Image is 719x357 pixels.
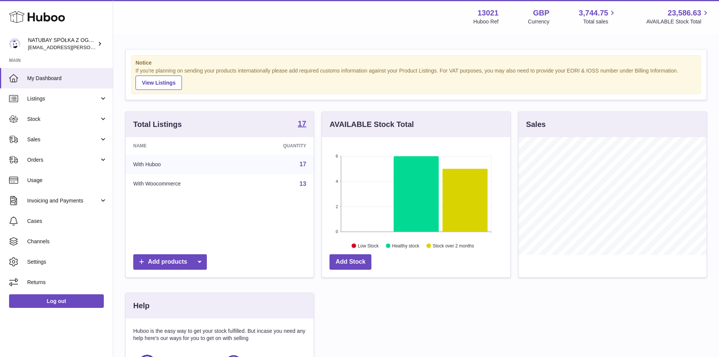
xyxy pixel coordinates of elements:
[27,279,107,286] span: Returns
[126,174,242,194] td: With Woocommerce
[358,243,379,248] text: Low Stock
[298,120,306,129] a: 17
[300,161,306,167] a: 17
[27,258,107,266] span: Settings
[126,137,242,155] th: Name
[579,8,608,18] span: 3,744.75
[473,18,499,25] div: Huboo Ref
[242,137,314,155] th: Quantity
[27,136,99,143] span: Sales
[533,8,549,18] strong: GBP
[133,119,182,130] h3: Total Listings
[135,67,697,90] div: If you're planning on sending your products internationally please add required customs informati...
[27,156,99,164] span: Orders
[133,254,207,270] a: Add products
[27,177,107,184] span: Usage
[392,243,420,248] text: Healthy stock
[133,301,149,311] h3: Help
[336,229,338,234] text: 0
[336,204,338,209] text: 2
[583,18,617,25] span: Total sales
[336,179,338,184] text: 4
[27,197,99,204] span: Invoicing and Payments
[27,218,107,225] span: Cases
[579,8,617,25] a: 3,744.75 Total sales
[126,155,242,174] td: With Huboo
[27,95,99,102] span: Listings
[528,18,550,25] div: Currency
[298,120,306,127] strong: 17
[526,119,546,130] h3: Sales
[646,8,710,25] a: 23,586.63 AVAILABLE Stock Total
[329,119,414,130] h3: AVAILABLE Stock Total
[28,37,96,51] div: NATUBAY SPÓŁKA Z OGRANICZONĄ ODPOWIEDZIALNOŚCIĄ
[133,328,306,342] p: Huboo is the easy way to get your stock fulfilled. But incase you need any help here's our ways f...
[433,243,474,248] text: Stock over 2 months
[668,8,701,18] span: 23,586.63
[477,8,499,18] strong: 13021
[300,181,306,187] a: 13
[27,238,107,245] span: Channels
[329,254,371,270] a: Add Stock
[9,38,20,49] img: kacper.antkowski@natubay.pl
[135,59,697,66] strong: Notice
[27,116,99,123] span: Stock
[28,44,151,50] span: [EMAIL_ADDRESS][PERSON_NAME][DOMAIN_NAME]
[646,18,710,25] span: AVAILABLE Stock Total
[27,75,107,82] span: My Dashboard
[9,294,104,308] a: Log out
[336,154,338,158] text: 6
[135,76,182,90] a: View Listings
